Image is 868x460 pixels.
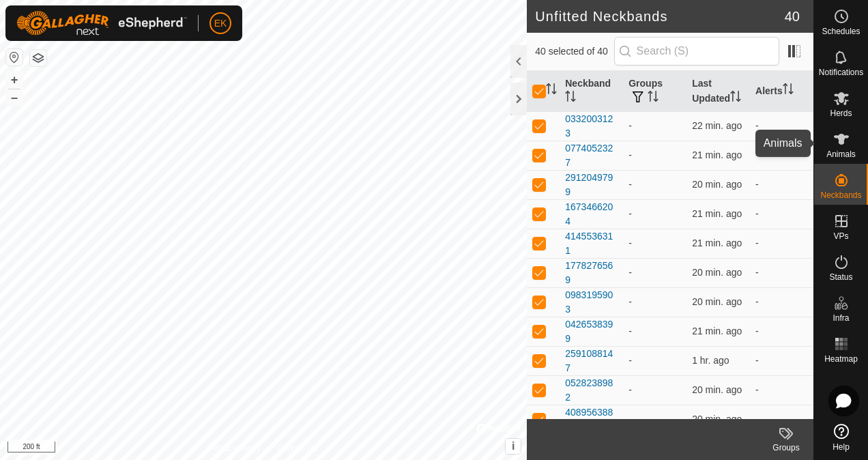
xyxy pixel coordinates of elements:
a: Privacy Policy [209,442,261,455]
div: 1673466204 [565,200,618,229]
div: Groups [759,442,813,454]
span: Aug 21, 2025, 2:49 PM [692,384,742,395]
td: - [750,170,813,199]
div: 2591088147 [565,347,618,375]
a: Help [814,418,868,457]
span: Aug 21, 2025, 2:48 PM [692,238,742,248]
td: - [623,287,686,317]
div: 2912049799 [565,171,618,199]
td: - [750,317,813,346]
button: Map Layers [30,50,46,66]
span: Herds [830,109,852,117]
td: - [623,405,686,434]
span: Aug 21, 2025, 2:49 PM [692,326,742,336]
td: - [623,170,686,199]
span: Aug 21, 2025, 2:50 PM [692,414,742,425]
span: Heatmap [824,355,858,363]
input: Search (S) [614,37,779,66]
td: - [750,287,813,317]
td: - [750,229,813,258]
span: VPs [833,232,848,240]
div: 0332003123 [565,112,618,141]
span: Aug 21, 2025, 2:48 PM [692,120,742,131]
h2: Unfitted Neckbands [535,8,785,25]
p-sorticon: Activate to sort [565,93,576,104]
p-sorticon: Activate to sort [783,85,794,96]
span: Aug 21, 2025, 2:49 PM [692,179,742,190]
span: i [512,440,515,452]
button: – [6,89,23,106]
a: Contact Us [277,442,317,455]
span: Schedules [822,27,860,35]
td: - [623,199,686,229]
td: - [750,199,813,229]
div: 0528238982 [565,376,618,405]
td: - [623,375,686,405]
p-sorticon: Activate to sort [648,93,659,104]
span: Aug 21, 2025, 2:49 PM [692,149,742,160]
td: - [623,229,686,258]
td: - [623,258,686,287]
th: Neckband [560,71,623,112]
td: - [750,258,813,287]
td: - [623,346,686,375]
th: Groups [623,71,686,112]
div: 0774052327 [565,141,618,170]
span: Status [829,273,852,281]
span: Notifications [819,68,863,76]
span: Help [833,443,850,451]
td: - [623,111,686,141]
span: Infra [833,314,849,322]
td: - [623,317,686,346]
span: Neckbands [820,191,861,199]
button: i [506,439,521,454]
td: - [750,141,813,170]
button: Reset Map [6,49,23,66]
div: 1778276569 [565,259,618,287]
td: - [750,405,813,434]
th: Last Updated [686,71,750,112]
th: Alerts [750,71,813,112]
span: Aug 21, 2025, 2:48 PM [692,208,742,219]
td: - [750,375,813,405]
td: - [750,346,813,375]
td: - [623,141,686,170]
button: + [6,72,23,88]
span: Animals [826,150,856,158]
div: 4089563885 [565,405,618,434]
span: 40 selected of 40 [535,44,613,59]
p-sorticon: Activate to sort [730,93,741,104]
img: Gallagher Logo [16,11,187,35]
span: 40 [785,6,800,27]
span: EK [214,16,227,31]
div: 4145536311 [565,229,618,258]
span: Aug 21, 2025, 1:48 PM [692,355,729,366]
span: Aug 21, 2025, 2:49 PM [692,296,742,307]
div: 0983195903 [565,288,618,317]
div: 0426538399 [565,317,618,346]
p-sorticon: Activate to sort [546,85,557,96]
td: - [750,111,813,141]
span: Aug 21, 2025, 2:49 PM [692,267,742,278]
